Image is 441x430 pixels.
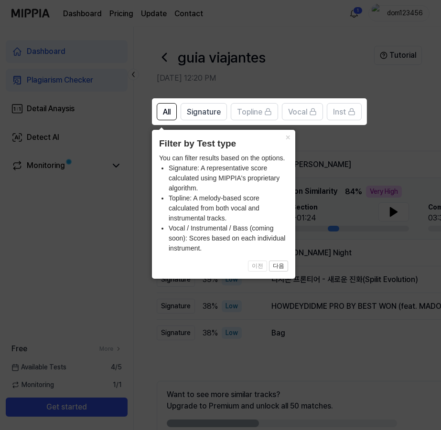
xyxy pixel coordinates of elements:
span: Vocal [288,106,307,118]
span: Signature [187,106,221,118]
button: 다음 [269,261,288,272]
span: Inst [333,106,346,118]
div: You can filter results based on the options. [159,153,288,253]
span: Topline [237,106,262,118]
li: Topline: A melody-based score calculated from both vocal and instrumental tracks. [169,193,288,223]
button: Inst [327,103,362,120]
button: Signature [181,103,227,120]
button: Close [280,130,295,143]
li: Signature: A representative score calculated using MIPPIA's proprietary algorithm. [169,163,288,193]
li: Vocal / Instrumental / Bass (coming soon): Scores based on each individual instrument. [169,223,288,253]
button: Topline [231,103,278,120]
button: All [157,103,177,120]
button: Vocal [282,103,323,120]
header: Filter by Test type [159,137,288,151]
span: All [163,106,171,118]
